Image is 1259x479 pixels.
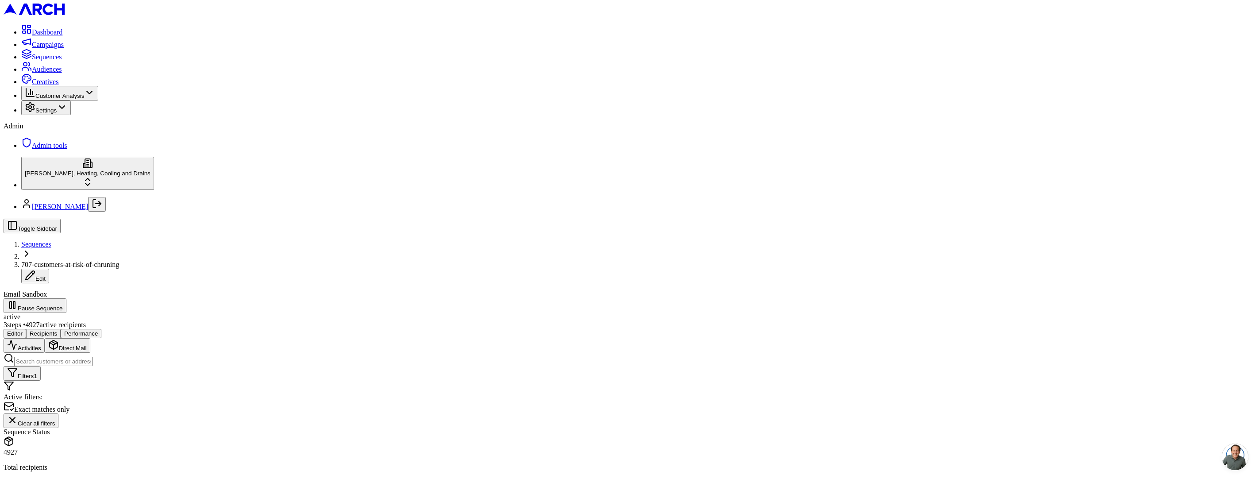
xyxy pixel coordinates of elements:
span: Sequences [32,53,62,61]
span: Toggle Sidebar [18,225,57,232]
span: 1 [34,373,37,379]
p: Total recipients [4,464,1255,471]
div: Open chat [1222,444,1248,470]
span: Exact matches only [14,406,70,413]
div: 4927 [4,448,1255,456]
button: Customer Analysis [21,86,98,100]
button: Toggle Sidebar [4,219,61,233]
span: Customer Analysis [35,93,84,99]
button: Edit [21,269,49,283]
button: Log out [88,197,106,212]
span: Creatives [32,78,58,85]
span: 3 steps • 4927 active recipients [4,321,86,328]
a: Sequences [21,53,62,61]
a: [PERSON_NAME] [32,203,88,210]
div: Admin [4,122,1255,130]
button: Open filters (1 active) [4,366,41,381]
nav: breadcrumb [4,240,1255,283]
a: Admin tools [21,142,67,149]
button: Pause Sequence [4,298,66,313]
a: Audiences [21,66,62,73]
span: 707-customers-at-risk-of-chruning [21,261,119,268]
a: Sequences [21,240,51,248]
span: Clear all filters [18,420,55,427]
button: Direct Mail [45,338,90,353]
input: Search customers or addresses... [14,357,93,366]
button: Clear all filters [4,413,58,428]
div: active [4,313,1255,321]
span: [PERSON_NAME], Heating, Cooling and Drains [25,170,151,177]
div: Email Sandbox [4,290,1255,298]
span: Campaigns [32,41,64,48]
button: Activities [4,338,45,353]
a: Creatives [21,78,58,85]
button: Recipients [26,329,61,338]
a: Dashboard [21,28,62,36]
div: Sequence Status [4,428,1255,436]
span: Dashboard [32,28,62,36]
button: Editor [4,329,26,338]
span: Audiences [32,66,62,73]
span: Admin tools [32,142,67,149]
button: Settings [21,100,71,115]
button: [PERSON_NAME], Heating, Cooling and Drains [21,157,154,190]
span: Settings [35,107,57,114]
button: Performance [61,329,101,338]
span: Active filters: [4,393,42,401]
a: Campaigns [21,41,64,48]
span: Edit [35,275,46,282]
